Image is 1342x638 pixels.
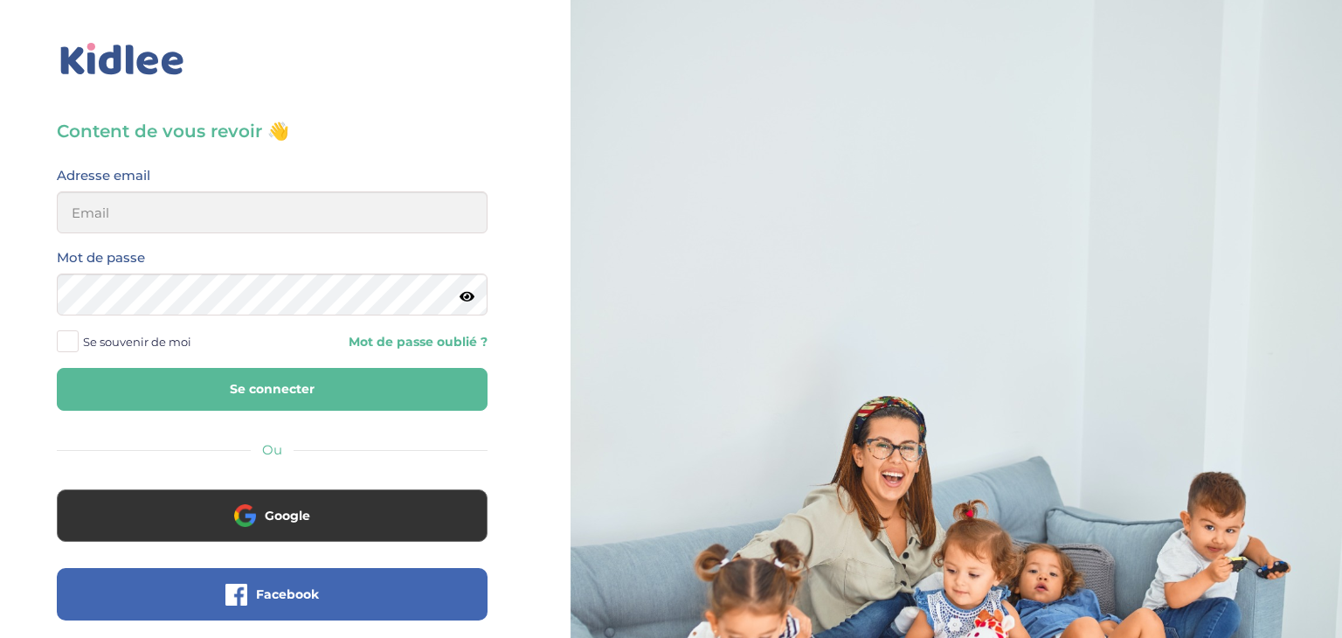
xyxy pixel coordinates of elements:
[83,330,191,353] span: Se souvenir de moi
[57,489,488,542] button: Google
[234,504,256,526] img: google.png
[57,368,488,411] button: Se connecter
[285,334,487,350] a: Mot de passe oublié ?
[57,519,488,536] a: Google
[57,164,150,187] label: Adresse email
[265,507,310,524] span: Google
[262,441,282,458] span: Ou
[57,568,488,621] button: Facebook
[57,246,145,269] label: Mot de passe
[57,598,488,614] a: Facebook
[225,584,247,606] img: facebook.png
[57,191,488,233] input: Email
[57,119,488,143] h3: Content de vous revoir 👋
[256,586,319,603] span: Facebook
[57,39,188,80] img: logo_kidlee_bleu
